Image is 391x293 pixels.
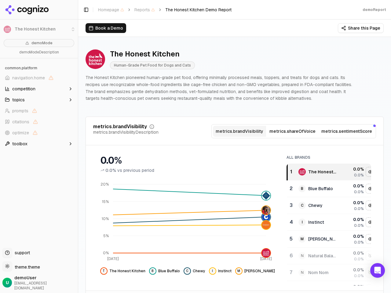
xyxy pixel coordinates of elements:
[12,108,28,114] span: prompts
[109,269,145,273] span: The Honest Kitchen
[107,256,119,261] tspan: [DATE]
[342,216,364,222] div: 0.0 %
[101,269,106,273] span: T
[308,269,329,276] div: Nom Nom
[287,197,376,214] tr: 3CChewy0.0%0.0%navigation.hide chewy data
[366,167,375,177] button: navigation.hide the honest kitchen data
[12,75,45,81] span: navigation.home
[354,190,364,194] span: 0.0%
[342,183,364,189] div: 0.0 %
[342,267,364,273] div: 0.0 %
[354,240,364,245] span: 0.0%
[354,223,364,228] span: 0.0%
[4,49,74,56] p: demoModeDescription
[262,191,270,200] img: blue buffalo
[354,273,364,278] span: 0.0%
[287,214,376,231] tr: 4IInstinct0.0%0.0%navigation.hide instinct data
[354,173,364,178] span: 0.0%
[308,169,337,175] div: The Honest Kitchen
[266,126,319,137] button: metrics.shareOfVoice
[12,86,35,92] span: competition
[2,139,75,149] button: toolbox
[290,219,292,226] div: 4
[262,206,270,215] img: merrick
[12,141,27,147] span: toolbox
[235,267,275,275] button: navigation.hide merrick data
[12,119,29,125] span: citations
[100,182,109,187] tspan: 20%
[342,166,364,172] div: 0.0 %
[287,164,376,180] tr: 1the honest kitchenThe Honest Kitchen0.0%0.0%navigation.hide the honest kitchen data
[298,202,306,209] span: C
[2,63,75,73] div: common.platform
[244,269,275,273] span: [PERSON_NAME]
[262,249,270,257] img: the honest kitchen
[150,269,155,273] span: B
[290,269,292,276] div: 7
[158,269,180,273] span: Blue Buffalo
[110,49,195,59] div: The Honest Kitchen
[366,201,375,210] button: navigation.hide chewy data
[260,256,272,261] tspan: [DATE]
[209,267,232,275] button: navigation.hide instinct data
[354,257,364,262] span: 0.0%
[290,202,292,209] div: 3
[213,126,266,137] button: metrics.brandVisibility
[308,236,337,242] div: [PERSON_NAME]
[342,200,364,206] div: 0.0 %
[338,23,384,33] button: Share this Page
[184,267,205,275] button: navigation.hide chewy data
[298,185,306,192] span: B
[366,217,375,227] button: navigation.hide instinct data
[262,221,270,229] img: instinct
[308,253,337,259] div: Natural Balance
[98,7,124,13] span: Homepage
[342,284,364,290] div: 0.0 %
[105,167,116,173] span: 0.0%
[262,213,270,221] img: chewy
[236,269,241,273] span: M
[298,269,306,276] span: N
[290,168,292,175] div: 1
[354,206,364,211] span: 0.0%
[308,202,323,208] div: Chewy
[12,250,30,256] span: support
[298,168,306,175] img: the honest kitchen
[298,219,306,226] span: I
[98,7,232,13] nav: breadcrumb
[6,280,9,286] span: U
[290,235,292,243] div: 5
[103,233,109,238] tspan: 5%
[366,251,375,261] button: navigation.show natural balance data
[290,185,292,192] div: 2
[319,126,375,137] button: metrics.sentimentScore
[102,199,109,204] tspan: 15%
[308,219,324,225] div: Instinct
[12,264,40,270] span: theme.theme
[185,269,190,273] span: C
[31,41,53,45] span: demoMode
[298,235,306,243] span: M
[103,251,109,255] tspan: 0%
[165,7,232,13] span: The Honest Kitchen Demo Report
[287,231,376,248] tr: 5M[PERSON_NAME]0.0%0.0%navigation.hide merrick data
[218,269,232,273] span: Instinct
[12,97,25,103] span: topics
[14,281,75,291] span: [EMAIL_ADDRESS][DOMAIN_NAME]
[287,155,371,160] div: All Brands
[149,267,180,275] button: navigation.hide blue buffalo data
[366,268,375,277] button: navigation.show nom nom data
[308,186,333,192] div: Blue Buffalo
[86,49,105,69] img: The Honest Kitchen
[366,234,375,244] button: navigation.hide merrick data
[102,216,109,221] tspan: 10%
[290,252,292,259] div: 6
[134,7,155,13] span: Reports
[342,250,364,256] div: 0.0 %
[86,74,359,102] p: The Honest Kitchen pioneered human-grade pet food, offering minimally processed meals, toppers, a...
[342,233,364,239] div: 0.0 %
[12,130,29,136] span: optimize
[117,167,154,173] span: vs previous period
[2,84,75,94] button: competition
[93,124,147,129] div: metrics.brandVisibility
